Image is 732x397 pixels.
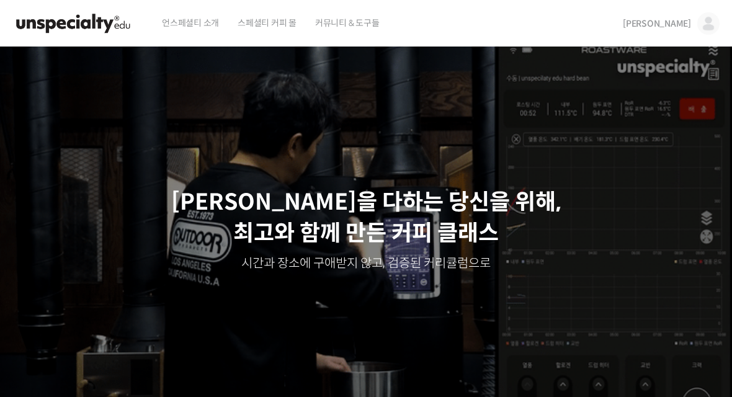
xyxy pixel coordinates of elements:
p: 시간과 장소에 구애받지 않고, 검증된 커리큘럼으로 [12,255,720,272]
p: [PERSON_NAME]을 다하는 당신을 위해, 최고와 함께 만든 커피 클래스 [12,187,720,249]
span: [PERSON_NAME] [623,18,691,29]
